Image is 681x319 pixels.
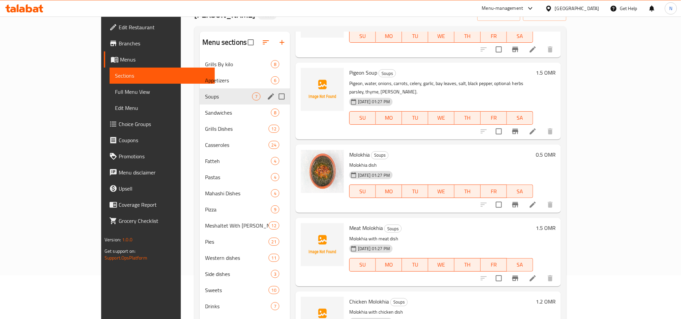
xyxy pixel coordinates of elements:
[371,151,389,159] div: Soups
[431,31,452,41] span: WE
[200,266,290,282] div: Side dishes3
[402,29,428,43] button: TU
[349,68,377,78] span: Pigeon Soup
[542,123,558,139] button: delete
[244,35,258,49] span: Select all sections
[119,136,209,144] span: Coupons
[119,201,209,209] span: Coverage Report
[542,270,558,286] button: delete
[355,172,393,178] span: [DATE] 01:27 PM
[205,60,271,68] div: Grills By kilo
[269,142,279,148] span: 24
[301,150,344,193] img: Molokhia
[269,254,279,262] div: items
[271,270,279,278] div: items
[507,185,533,198] button: SA
[271,61,279,68] span: 8
[271,109,279,117] div: items
[200,250,290,266] div: Western dishes11
[492,198,506,212] span: Select to update
[507,29,533,43] button: SA
[376,111,402,125] button: MO
[391,298,407,306] span: Soups
[271,189,279,197] div: items
[200,185,290,201] div: Mahashi Dishes4
[205,109,271,117] span: Sandwiches
[271,157,279,165] div: items
[378,69,396,77] div: Soups
[200,169,290,185] div: Pastas4
[529,274,537,282] a: Edit menu item
[110,84,215,100] a: Full Menu View
[271,174,279,181] span: 4
[507,123,523,139] button: Branch-specific-item
[205,157,271,165] div: Fatteh
[269,287,279,293] span: 10
[205,205,271,213] span: Pizza
[104,19,215,35] a: Edit Restaurant
[454,29,481,43] button: TH
[205,222,268,230] span: Meshaltet With [PERSON_NAME]
[271,158,279,164] span: 4
[457,31,478,41] span: TH
[269,239,279,245] span: 21
[428,111,454,125] button: WE
[482,4,523,12] div: Menu-management
[119,168,209,176] span: Menu disclaimer
[119,185,209,193] span: Upsell
[105,235,121,244] span: Version:
[104,148,215,164] a: Promotions
[269,255,279,261] span: 11
[481,258,507,272] button: FR
[349,296,389,307] span: Chicken Molokhia
[115,104,209,112] span: Edit Menu
[266,91,276,102] button: edit
[483,10,515,19] span: import
[529,45,537,53] a: Edit menu item
[376,185,402,198] button: MO
[205,189,271,197] span: Mahashi Dishes
[104,132,215,148] a: Coupons
[301,223,344,266] img: Meat Molokhia
[202,37,247,47] h2: Menu sections
[205,238,268,246] div: Pies
[510,113,530,123] span: SA
[510,187,530,196] span: SA
[492,124,506,138] span: Select to update
[119,152,209,160] span: Promotions
[529,127,537,135] a: Edit menu item
[555,5,599,12] div: [GEOGRAPHIC_DATA]
[205,173,271,181] span: Pastas
[507,270,523,286] button: Branch-specific-item
[104,116,215,132] a: Choice Groups
[349,161,533,169] p: Molokhia dish
[376,29,402,43] button: MO
[205,125,268,133] div: Grills Dishes
[352,187,373,196] span: SU
[405,187,426,196] span: TU
[104,181,215,197] a: Upsell
[115,72,209,80] span: Sections
[269,223,279,229] span: 12
[110,68,215,84] a: Sections
[110,100,215,116] a: Edit Menu
[205,286,268,294] span: Sweets
[200,53,290,317] nav: Menu sections
[536,223,556,233] h6: 1.5 OMR
[481,185,507,198] button: FR
[105,253,147,262] a: Support.OpsPlatform
[271,60,279,68] div: items
[200,72,290,88] div: Appetizers6
[352,260,373,270] span: SU
[483,260,504,270] span: FR
[349,308,533,316] p: Molokhia with chicken dish
[457,113,478,123] span: TH
[119,39,209,47] span: Branches
[384,225,402,233] div: Soups
[528,10,561,19] span: export
[483,31,504,41] span: FR
[205,254,268,262] span: Western dishes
